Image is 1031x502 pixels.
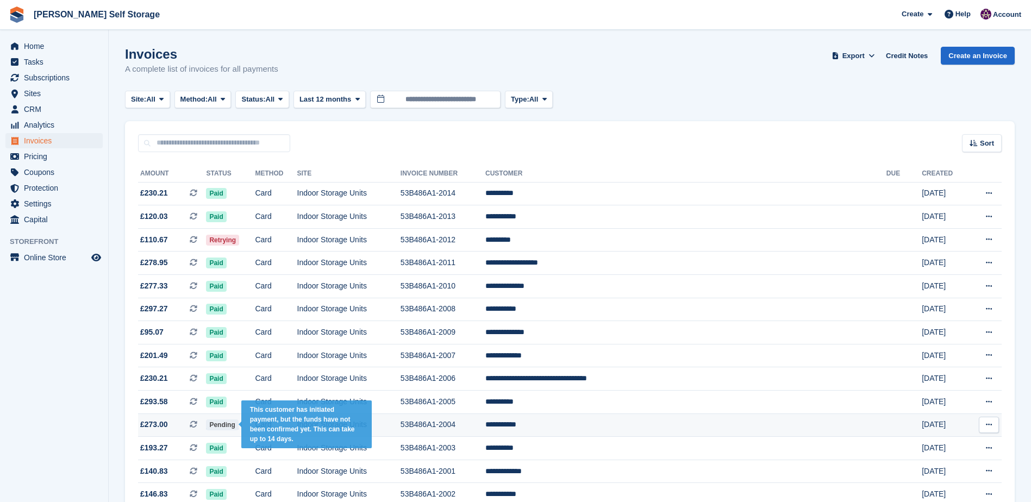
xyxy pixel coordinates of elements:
span: £120.03 [140,211,168,222]
button: Status: All [235,91,289,109]
td: 53B486A1-2004 [401,413,485,437]
span: £110.67 [140,234,168,246]
span: Sort [980,138,994,149]
td: 53B486A1-2011 [401,252,485,275]
td: [DATE] [922,391,968,414]
th: Created [922,165,968,183]
td: Indoor Storage Units [297,205,401,229]
span: Account [993,9,1021,20]
td: Card [255,298,297,321]
td: Card [255,460,297,483]
td: Card [255,182,297,205]
td: Card [255,367,297,391]
a: Create an Invoice [941,47,1015,65]
button: Export [829,47,877,65]
span: Paid [206,397,226,407]
a: Credit Notes [882,47,932,65]
td: Card [255,275,297,298]
span: Create [902,9,923,20]
button: Type: All [505,91,553,109]
span: All [208,94,217,105]
td: Card [255,205,297,229]
td: Indoor Storage Units [297,228,401,252]
span: Paid [206,350,226,361]
span: Paid [206,489,226,500]
td: Card [255,437,297,460]
a: menu [5,212,103,227]
td: Indoor Storage Units [297,252,401,275]
td: [DATE] [922,413,968,437]
h1: Invoices [125,47,278,61]
a: menu [5,39,103,54]
span: Tasks [24,54,89,70]
th: Due [886,165,922,183]
th: Amount [138,165,206,183]
td: [DATE] [922,344,968,367]
span: Type: [511,94,529,105]
td: 53B486A1-2014 [401,182,485,205]
td: Card [255,344,297,367]
td: 53B486A1-2009 [401,321,485,344]
p: A complete list of invoices for all payments [125,63,278,76]
td: [DATE] [922,252,968,275]
img: stora-icon-8386f47178a22dfd0bd8f6a31ec36ba5ce8667c1dd55bd0f319d3a0aa187defe.svg [9,7,25,23]
td: Indoor Storage Units [297,413,401,437]
span: £273.00 [140,419,168,430]
span: £293.58 [140,396,168,407]
span: £95.07 [140,327,164,338]
td: Indoor Storage Units [297,182,401,205]
td: [DATE] [922,298,968,321]
td: [DATE] [922,182,968,205]
span: Analytics [24,117,89,133]
span: Paid [206,327,226,338]
a: menu [5,133,103,148]
td: Card [255,413,297,437]
td: [DATE] [922,367,968,391]
span: Last 12 months [299,94,351,105]
th: Site [297,165,401,183]
a: menu [5,196,103,211]
td: [DATE] [922,275,968,298]
th: Invoice Number [401,165,485,183]
span: Invoices [24,133,89,148]
span: Method: [180,94,208,105]
td: Card [255,228,297,252]
td: 53B486A1-2012 [401,228,485,252]
span: CRM [24,102,89,117]
td: 53B486A1-2005 [401,391,485,414]
td: 53B486A1-2013 [401,205,485,229]
a: [PERSON_NAME] Self Storage [29,5,164,23]
td: Indoor Storage Units [297,344,401,367]
span: Paid [206,304,226,315]
span: £230.21 [140,187,168,199]
span: Paid [206,211,226,222]
span: £146.83 [140,488,168,500]
span: £297.27 [140,303,168,315]
span: Site: [131,94,146,105]
span: Coupons [24,165,89,180]
a: menu [5,117,103,133]
td: Card [255,391,297,414]
td: [DATE] [922,437,968,460]
td: [DATE] [922,205,968,229]
span: Help [955,9,971,20]
span: Settings [24,196,89,211]
span: Pending [206,419,238,430]
th: Customer [485,165,886,183]
span: Subscriptions [24,70,89,85]
span: Export [842,51,865,61]
span: All [146,94,155,105]
a: menu [5,165,103,180]
span: Capital [24,212,89,227]
td: Indoor Storage Units [297,321,401,344]
td: 53B486A1-2006 [401,367,485,391]
span: Status: [241,94,265,105]
th: Status [206,165,255,183]
td: Indoor Storage Units [297,391,401,414]
td: Indoor Storage Units [297,367,401,391]
a: menu [5,180,103,196]
td: [DATE] [922,228,968,252]
td: 53B486A1-2008 [401,298,485,321]
td: Indoor Storage Units [297,460,401,483]
span: Paid [206,373,226,384]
